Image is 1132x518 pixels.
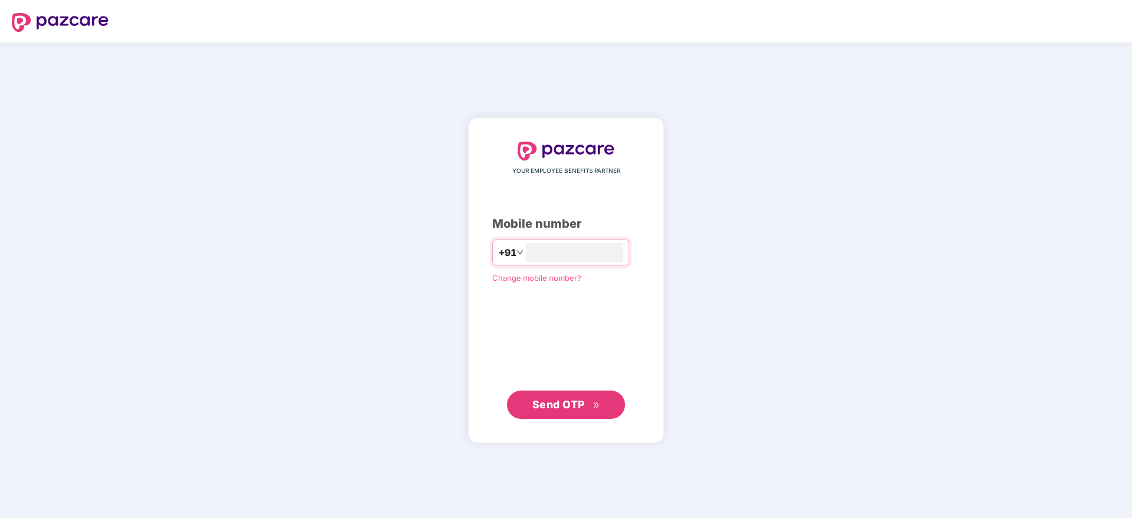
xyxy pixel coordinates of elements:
[532,398,585,411] span: Send OTP
[492,215,640,233] div: Mobile number
[507,391,625,419] button: Send OTPdouble-right
[518,142,614,160] img: logo
[516,249,524,256] span: down
[512,166,620,176] span: YOUR EMPLOYEE BENEFITS PARTNER
[499,245,516,260] span: +91
[492,273,581,283] a: Change mobile number?
[593,402,600,409] span: double-right
[12,13,109,32] img: logo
